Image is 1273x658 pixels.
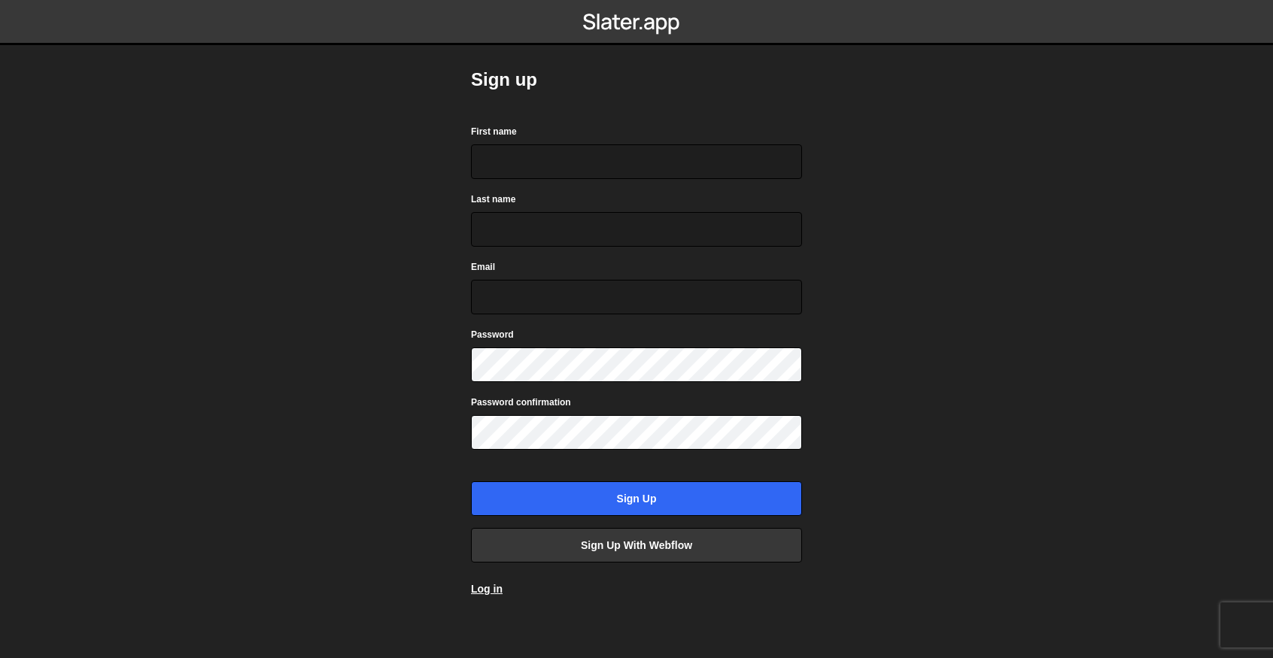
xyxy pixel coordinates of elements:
[471,68,802,92] h2: Sign up
[471,481,802,516] input: Sign up
[471,583,503,595] a: Log in
[471,327,514,342] label: Password
[471,259,495,274] label: Email
[471,192,515,207] label: Last name
[471,124,517,139] label: First name
[471,528,802,562] a: Sign up with Webflow
[471,395,571,410] label: Password confirmation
